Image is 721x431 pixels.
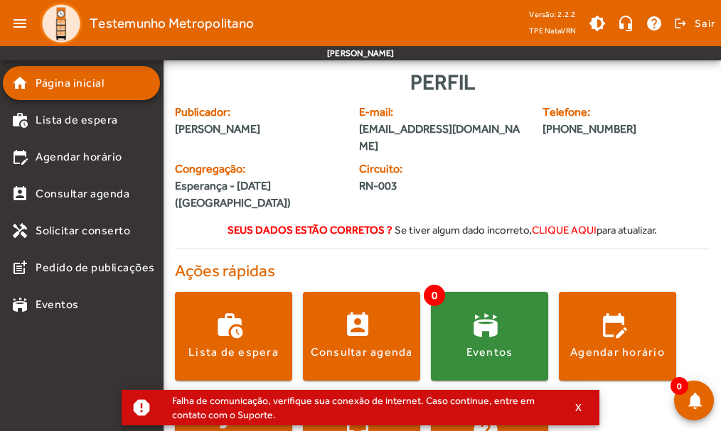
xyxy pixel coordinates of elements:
[431,292,548,381] button: Eventos
[543,104,663,121] span: Telefone:
[303,292,420,381] button: Consultar agenda
[36,222,130,239] span: Solicitar conserto
[36,185,129,202] span: Consultar agenda
[11,75,28,92] mat-icon: home
[575,401,582,414] span: X
[36,259,155,276] span: Pedido de publicações
[570,344,665,360] div: Agendar horário
[36,148,122,165] span: Agendar horário
[359,178,434,195] span: RN-003
[175,178,342,212] span: Esperança - [DATE] ([GEOGRAPHIC_DATA])
[532,224,597,236] span: clique aqui
[40,2,82,45] img: Logo TPE
[359,121,526,155] span: [EMAIL_ADDRESS][DOMAIN_NAME]
[175,66,710,98] div: Perfil
[529,23,576,38] span: TPE Natal/RN
[175,160,342,178] span: Congregação:
[395,224,657,236] span: Se tiver algum dado incorreto, para atualizar.
[529,6,576,23] div: Versão: 2.2.2
[561,401,597,414] button: X
[11,222,28,239] mat-icon: handyman
[671,377,688,395] span: 0
[11,185,28,202] mat-icon: perm_contact_calendar
[543,121,663,138] span: [PHONE_NUMBER]
[228,224,392,236] strong: Seus dados estão corretos ?
[90,12,254,35] span: Testemunho Metropolitano
[559,292,676,381] button: Agendar horário
[359,104,526,121] span: E-mail:
[175,121,342,138] span: [PERSON_NAME]
[175,261,710,280] h4: Ações rápidas
[359,160,434,178] span: Circuito:
[36,111,118,129] span: Lista de espera
[672,13,715,34] button: Sair
[466,344,513,360] div: Eventos
[36,296,79,313] span: Eventos
[188,344,279,360] div: Lista de espera
[34,2,254,45] a: Testemunho Metropolitano
[11,111,28,129] mat-icon: work_history
[424,285,445,306] span: 0
[175,104,342,121] span: Publicador:
[131,397,152,418] mat-icon: report
[161,391,561,425] div: Falha de comunicação, verifique sua conexão de internet. Caso continue, entre em contato com o Su...
[6,9,34,38] mat-icon: menu
[175,292,292,381] button: Lista de espera
[11,148,28,165] mat-icon: edit_calendar
[695,12,715,35] span: Sair
[36,75,104,92] span: Página inicial
[311,344,413,360] div: Consultar agenda
[11,259,28,276] mat-icon: post_add
[11,296,28,313] mat-icon: stadium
